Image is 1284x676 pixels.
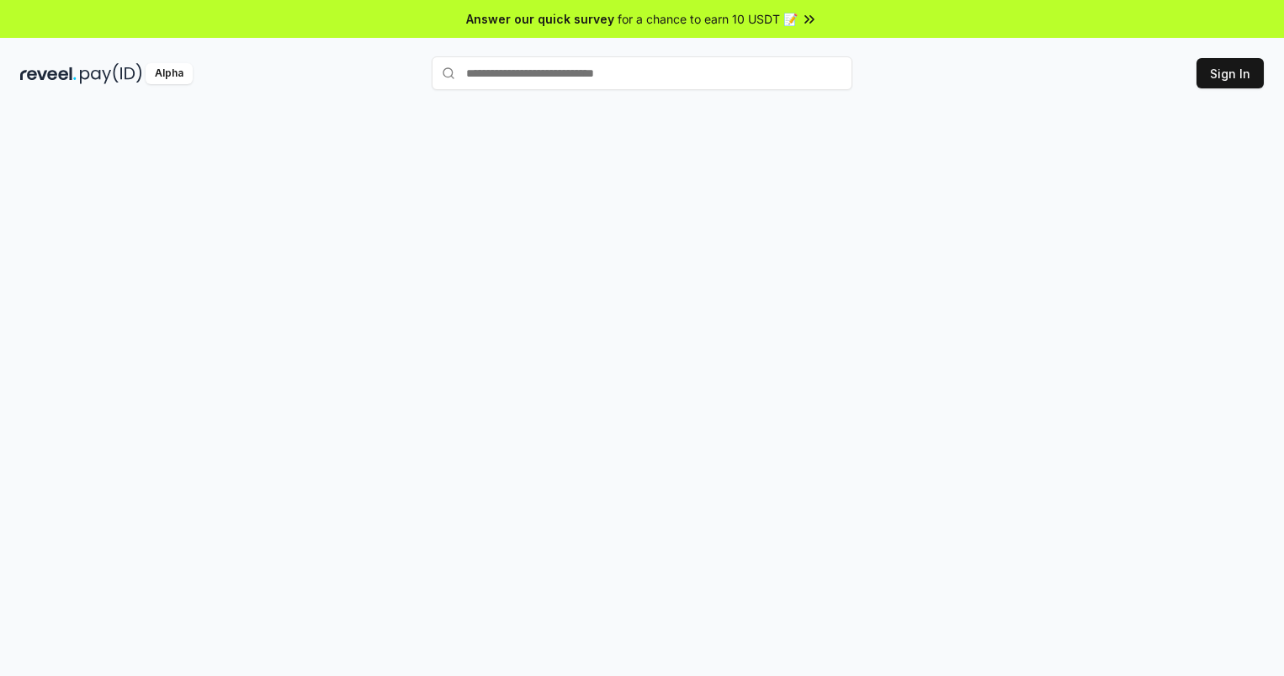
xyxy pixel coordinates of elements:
span: for a chance to earn 10 USDT 📝 [618,10,798,28]
span: Answer our quick survey [466,10,614,28]
button: Sign In [1196,58,1264,88]
img: pay_id [80,63,142,84]
img: reveel_dark [20,63,77,84]
div: Alpha [146,63,193,84]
